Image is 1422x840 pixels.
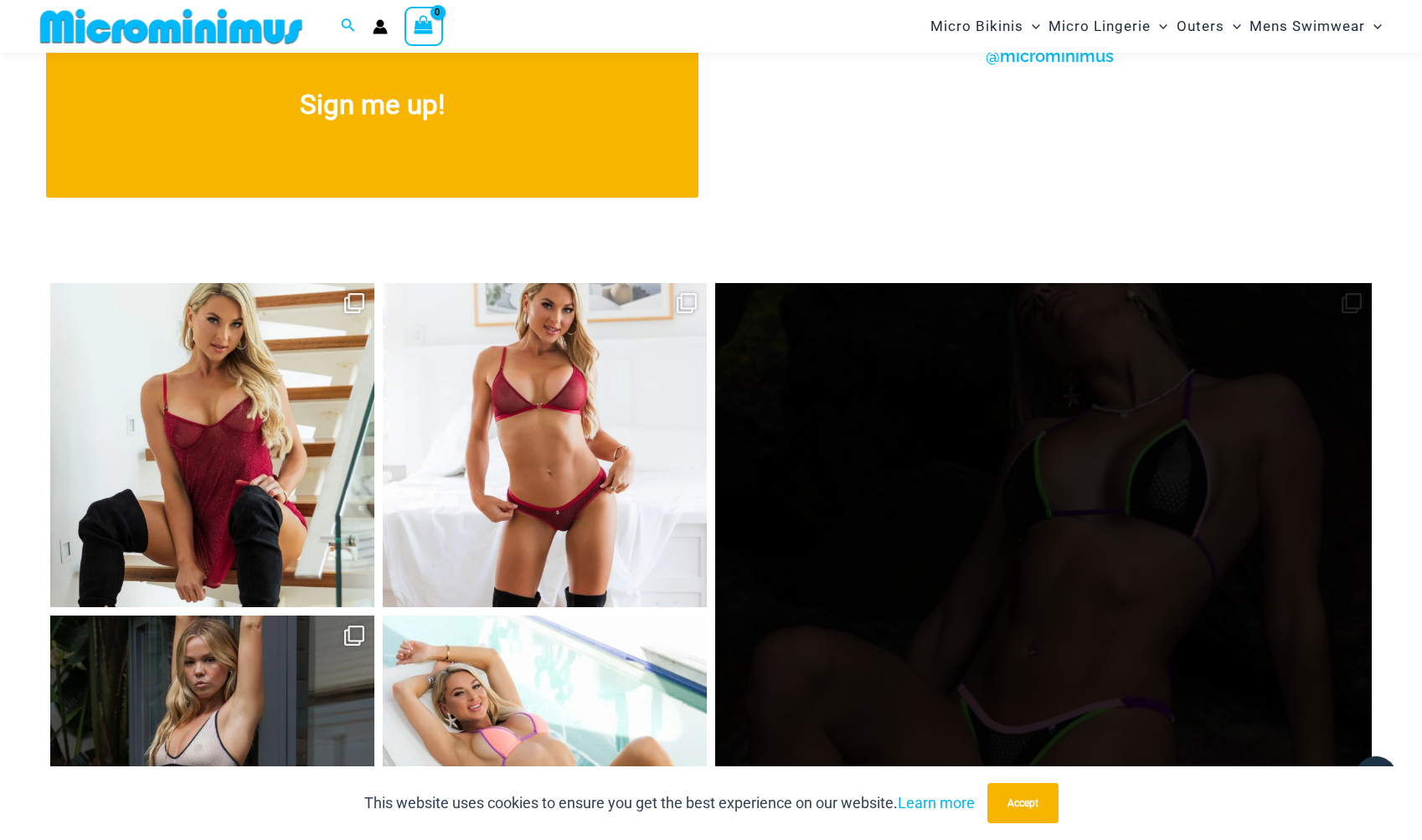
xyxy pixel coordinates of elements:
[1249,5,1365,48] span: Mens Swimwear
[987,783,1059,823] button: Accept
[1245,5,1386,48] a: Mens SwimwearMenu ToggleMenu Toggle
[33,8,309,45] img: MM SHOP LOGO FLAT
[1044,5,1172,48] a: Micro LingerieMenu ToggleMenu Toggle
[1177,5,1224,48] span: Outers
[364,791,975,816] p: This website uses cookies to ensure you get the best experience on our website.
[926,5,1044,48] a: Micro BikinisMenu ToggleMenu Toggle
[1224,5,1241,48] span: Menu Toggle
[46,12,698,198] button: Sign me up!
[1023,5,1040,48] span: Menu Toggle
[341,16,356,37] a: Search icon link
[898,794,975,812] a: Learn more
[986,46,1114,66] a: @microminimus
[1151,5,1167,48] span: Menu Toggle
[930,5,1023,48] span: Micro Bikinis
[404,7,443,45] a: View Shopping Cart, empty
[1365,5,1382,48] span: Menu Toggle
[1172,5,1245,48] a: OutersMenu ToggleMenu Toggle
[924,3,1389,50] nav: Site Navigation
[373,19,388,34] a: Account icon link
[1048,5,1151,48] span: Micro Lingerie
